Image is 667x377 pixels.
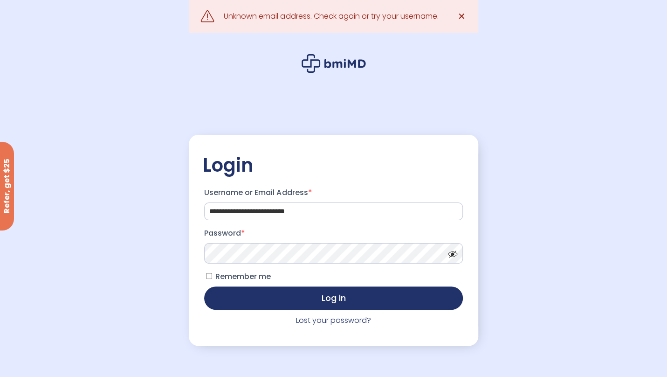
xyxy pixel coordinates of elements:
[458,10,466,23] span: ✕
[215,271,271,282] span: Remember me
[204,185,462,200] label: Username or Email Address
[203,154,464,177] h2: Login
[453,7,471,26] a: ✕
[206,273,212,279] input: Remember me
[204,226,462,241] label: Password
[296,315,371,326] a: Lost your password?
[224,10,438,23] div: Unknown email address. Check again or try your username.
[204,286,462,310] button: Log in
